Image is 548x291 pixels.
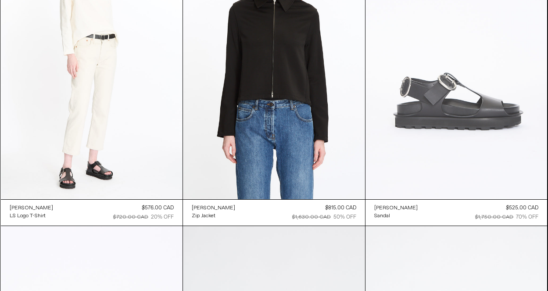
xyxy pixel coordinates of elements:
[516,213,538,221] div: 70% OFF
[142,204,174,212] div: $576.00 CAD
[192,204,235,212] a: [PERSON_NAME]
[506,204,538,212] div: $525.00 CAD
[325,204,356,212] div: $815.00 CAD
[10,204,53,212] a: [PERSON_NAME]
[113,213,148,221] div: $720.00 CAD
[374,212,390,220] div: Sandal
[475,213,513,221] div: $1,750.00 CAD
[151,213,174,221] div: 20% OFF
[192,212,215,220] div: Zip Jacket
[10,212,53,220] a: LS Logo T-Shirt
[333,213,356,221] div: 50% OFF
[10,212,46,220] div: LS Logo T-Shirt
[292,213,331,221] div: $1,630.00 CAD
[192,212,235,220] a: Zip Jacket
[374,204,418,212] a: [PERSON_NAME]
[374,212,418,220] a: Sandal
